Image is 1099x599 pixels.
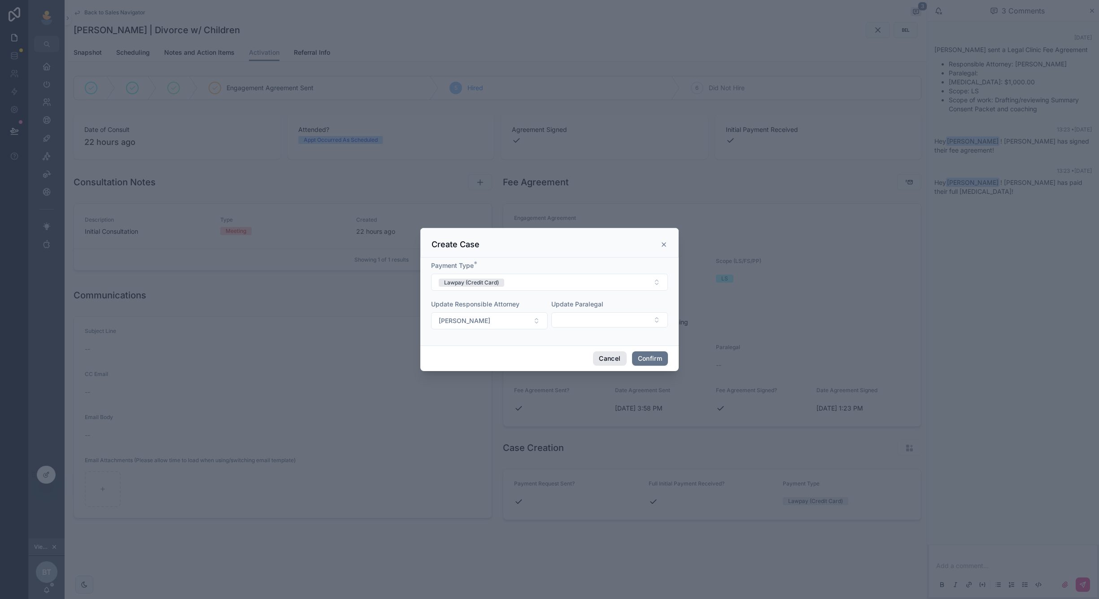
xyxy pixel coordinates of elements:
[431,300,519,308] span: Update Responsible Attorney
[551,300,603,308] span: Update Paralegal
[431,274,668,291] button: Select Button
[439,316,490,325] span: [PERSON_NAME]
[431,262,474,269] span: Payment Type
[632,351,668,366] button: Confirm
[551,312,668,328] button: Select Button
[432,239,480,250] h3: Create Case
[444,279,499,287] div: Lawpay (Credit Card)
[431,312,548,329] button: Select Button
[593,351,626,366] button: Cancel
